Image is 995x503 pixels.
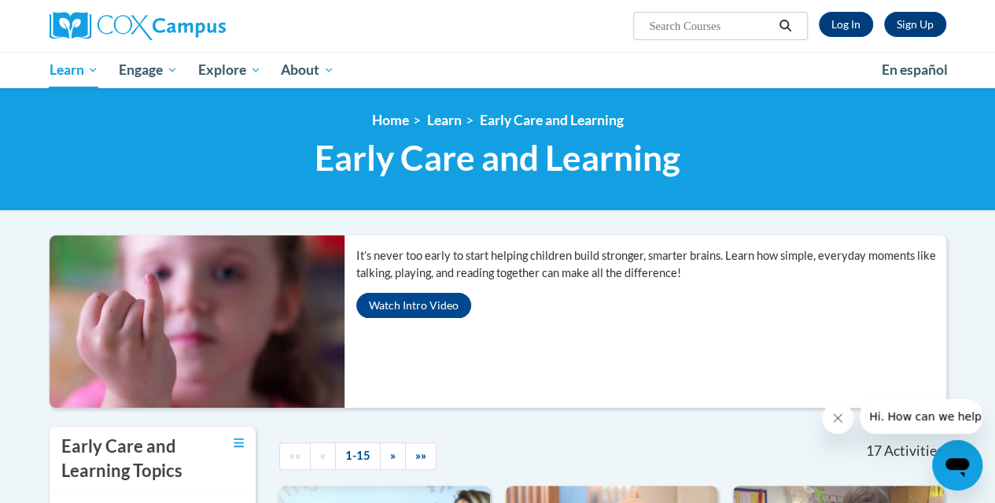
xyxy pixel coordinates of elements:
[188,52,271,88] a: Explore
[320,449,326,462] span: «
[822,402,853,434] iframe: Close message
[647,17,773,35] input: Search Courses
[310,442,336,470] a: Previous
[427,112,462,128] a: Learn
[884,12,946,37] a: Register
[390,449,396,462] span: »
[884,442,943,460] span: Activities
[872,54,958,87] a: En español
[279,442,311,470] a: Begining
[38,52,958,88] div: Main menu
[380,442,406,470] a: Next
[415,449,426,462] span: »»
[281,61,334,80] span: About
[9,11,127,24] span: Hi. How can we help?
[109,52,188,88] a: Engage
[271,52,345,88] a: About
[405,442,437,470] a: End
[50,12,333,40] a: Cox Campus
[860,399,982,434] iframe: Message from company
[819,12,873,37] a: Log In
[932,440,982,490] iframe: Button to launch messaging window
[119,61,178,80] span: Engage
[50,12,226,40] img: Cox Campus
[234,435,244,452] a: Toggle collapse
[315,137,680,179] span: Early Care and Learning
[372,112,409,128] a: Home
[882,61,948,78] span: En español
[39,52,109,88] a: Learn
[335,442,381,470] a: 1-15
[356,247,946,282] p: It’s never too early to start helping children build stronger, smarter brains. Learn how simple, ...
[289,449,300,462] span: ««
[480,112,624,128] a: Early Care and Learning
[773,17,797,35] button: Search
[865,442,881,460] span: 17
[198,61,261,80] span: Explore
[61,435,211,483] h3: Early Care and Learning Topics
[356,293,471,318] button: Watch Intro Video
[49,61,98,80] span: Learn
